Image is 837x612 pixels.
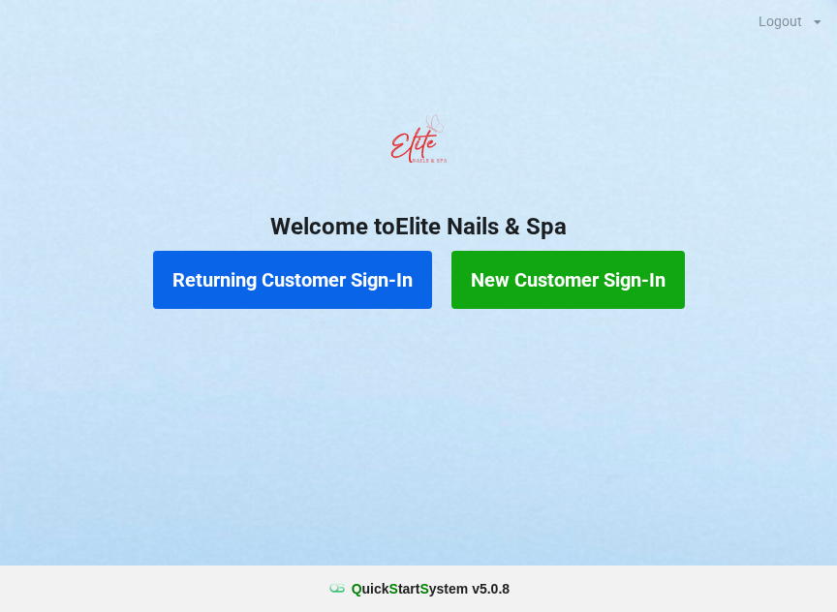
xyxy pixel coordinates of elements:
[451,251,685,309] button: New Customer Sign-In
[759,15,802,28] div: Logout
[352,579,510,598] b: uick tart ystem v 5.0.8
[327,579,347,598] img: favicon.ico
[380,106,457,183] img: EliteNailsSpa-Logo1.png
[419,581,428,597] span: S
[153,251,432,309] button: Returning Customer Sign-In
[352,581,362,597] span: Q
[389,581,398,597] span: S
